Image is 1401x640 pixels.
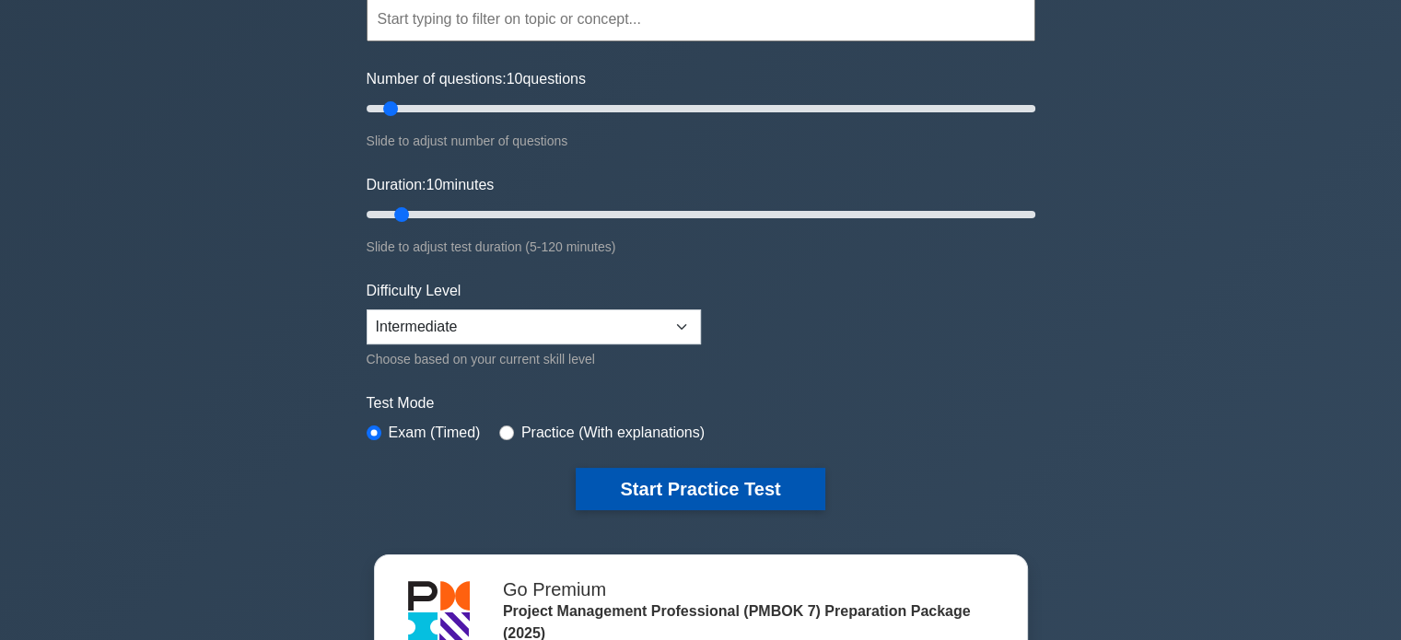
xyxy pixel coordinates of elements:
label: Test Mode [367,392,1035,414]
span: 10 [507,71,523,87]
label: Duration: minutes [367,174,495,196]
button: Start Practice Test [576,468,824,510]
span: 10 [426,177,442,192]
label: Number of questions: questions [367,68,586,90]
label: Exam (Timed) [389,422,481,444]
label: Difficulty Level [367,280,461,302]
div: Slide to adjust test duration (5-120 minutes) [367,236,1035,258]
div: Slide to adjust number of questions [367,130,1035,152]
label: Practice (With explanations) [521,422,705,444]
div: Choose based on your current skill level [367,348,701,370]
